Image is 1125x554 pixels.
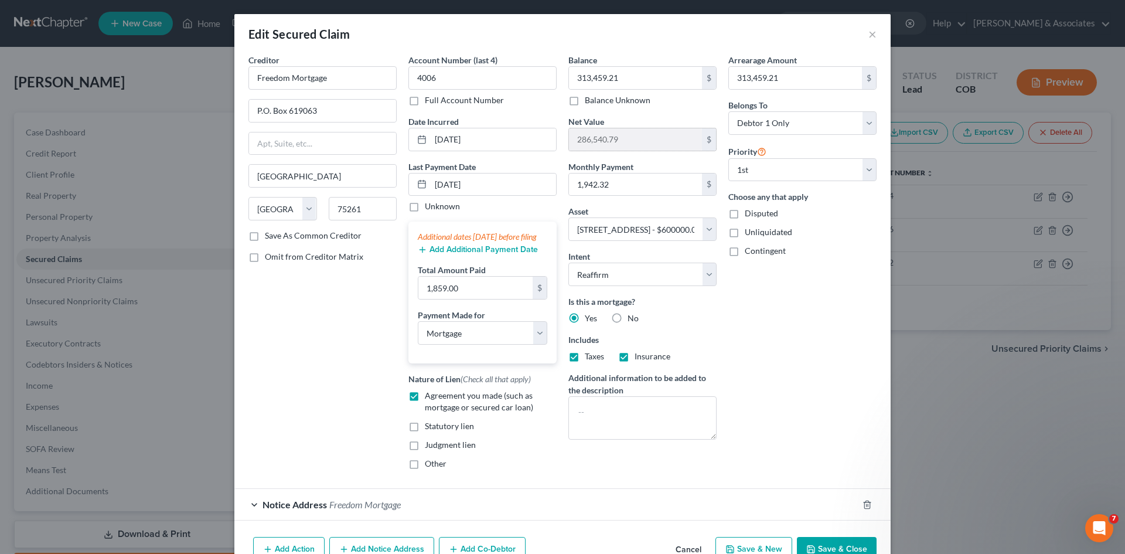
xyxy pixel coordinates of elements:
label: Total Amount Paid [418,264,486,276]
label: Account Number (last 4) [408,54,497,66]
div: $ [702,174,716,196]
input: XXXX [408,66,557,90]
input: MM/DD/YYYY [431,128,556,151]
span: Judgment lien [425,440,476,450]
input: Search creditor by name... [248,66,397,90]
input: Apt, Suite, etc... [249,132,396,155]
span: (Check all that apply) [461,374,531,384]
label: Intent [568,250,590,263]
label: Payment Made for [418,309,485,321]
input: Enter city... [249,165,396,187]
div: $ [862,67,876,89]
button: × [868,27,877,41]
span: Agreement you made (such as mortgage or secured car loan) [425,390,533,412]
input: 0.00 [569,128,702,151]
div: Edit Secured Claim [248,26,350,42]
input: 0.00 [418,277,533,299]
span: Notice Address [262,499,327,510]
div: $ [533,277,547,299]
span: Omit from Creditor Matrix [265,251,363,261]
span: Disputed [745,208,778,218]
input: 0.00 [569,174,702,196]
iframe: Intercom live chat [1085,514,1113,542]
button: Add Additional Payment Date [418,245,538,254]
label: Balance [568,54,597,66]
span: Yes [585,313,597,323]
span: Freedom Mortgage [329,499,401,510]
span: No [628,313,639,323]
label: Date Incurred [408,115,459,128]
span: 7 [1109,514,1119,524]
div: $ [702,67,716,89]
label: Full Account Number [425,94,504,106]
span: Taxes [585,351,604,361]
span: Other [425,458,446,468]
label: Additional information to be added to the description [568,372,717,396]
input: Enter zip... [329,197,397,220]
label: Choose any that apply [728,191,877,203]
label: Nature of Lien [408,373,531,385]
span: Creditor [248,55,279,65]
div: Additional dates [DATE] before filing [418,231,547,243]
label: Net Value [568,115,604,128]
label: Monthly Payment [568,161,633,173]
label: Arrearage Amount [728,54,797,66]
span: Unliquidated [745,227,792,237]
input: MM/DD/YYYY [431,174,556,196]
span: Asset [568,206,588,216]
label: Priority [728,144,766,158]
label: Balance Unknown [585,94,650,106]
label: Last Payment Date [408,161,476,173]
div: $ [702,128,716,151]
span: Contingent [745,246,786,256]
span: Statutory lien [425,421,474,431]
span: Insurance [635,351,670,361]
label: Is this a mortgage? [568,295,717,308]
span: Belongs To [728,100,768,110]
input: 0.00 [569,67,702,89]
label: Unknown [425,200,460,212]
label: Save As Common Creditor [265,230,362,242]
input: Enter address... [249,100,396,122]
input: 0.00 [729,67,862,89]
label: Includes [568,334,717,346]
